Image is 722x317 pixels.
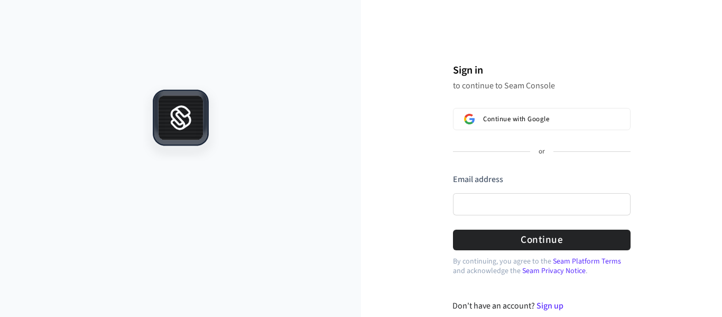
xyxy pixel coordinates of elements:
[453,108,631,130] button: Sign in with GoogleContinue with Google
[453,62,631,78] h1: Sign in
[453,230,631,250] button: Continue
[453,257,631,276] p: By continuing, you agree to the and acknowledge the .
[453,174,503,185] label: Email address
[483,115,549,123] span: Continue with Google
[464,114,475,124] img: Sign in with Google
[536,300,563,312] a: Sign up
[539,147,545,157] p: or
[522,266,586,276] a: Seam Privacy Notice
[452,300,631,312] div: Don't have an account?
[453,80,631,91] p: to continue to Seam Console
[553,256,621,267] a: Seam Platform Terms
